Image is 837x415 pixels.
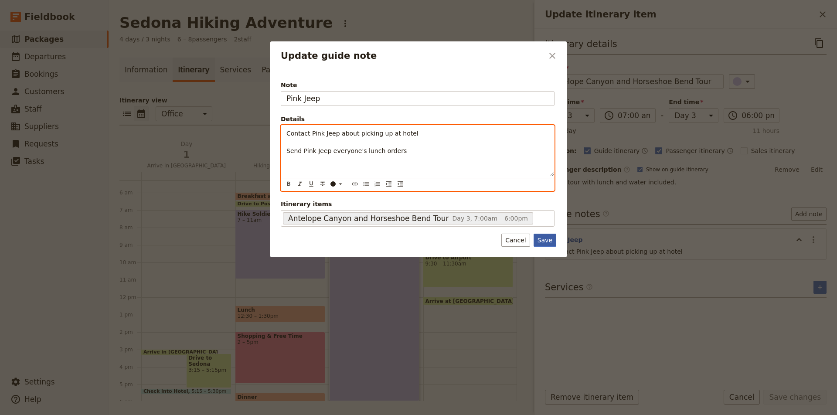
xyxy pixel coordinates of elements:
div: ​ [330,180,347,187]
button: Format bold [284,179,293,189]
button: Format strikethrough [318,179,327,189]
input: Note [281,91,555,106]
button: Insert link [350,179,360,189]
button: Decrease indent [395,179,405,189]
span: Antelope Canyon and Horseshoe Bend Tour [288,213,449,224]
span: Send Pink Jeep everyone's lunch orders [286,147,407,154]
div: Details [281,115,555,123]
button: Format underline [306,179,316,189]
button: Save [534,234,556,247]
span: Note [281,81,555,89]
button: ​ [328,179,346,189]
button: Numbered list [373,179,382,189]
span: Day 3, 7:00am – 6:00pm [453,215,528,222]
button: Close dialog [545,48,560,63]
button: Format italic [295,179,305,189]
span: Contact Pink Jeep about picking up at hotel [286,130,418,137]
span: Itinerary items [281,200,555,208]
h2: Update guide note [281,49,543,62]
button: Bulleted list [361,179,371,189]
button: Increase indent [384,179,394,189]
button: Cancel [501,234,530,247]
